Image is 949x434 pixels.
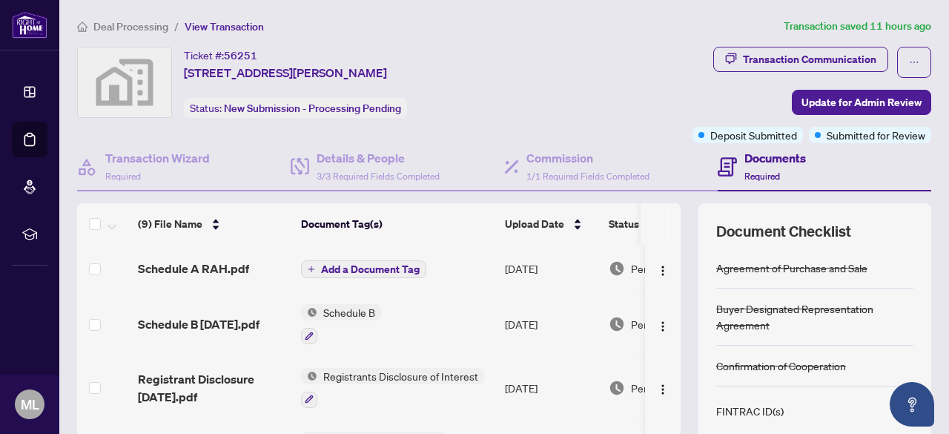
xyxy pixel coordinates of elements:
span: Schedule A RAH.pdf [138,260,249,277]
img: Document Status [609,380,625,396]
span: ellipsis [909,57,919,68]
span: Deal Processing [93,20,168,33]
span: ML [21,394,39,415]
td: [DATE] [499,245,603,292]
div: Ticket #: [184,47,257,64]
span: home [77,22,87,32]
div: FINTRAC ID(s) [716,403,784,419]
img: svg%3e [78,47,171,117]
span: 3/3 Required Fields Completed [317,171,440,182]
span: (9) File Name [138,216,202,232]
div: Buyer Designated Representation Agreement [716,300,913,333]
div: Confirmation of Cooperation [716,358,846,374]
span: Status [609,216,639,232]
span: Pending Review [631,260,705,277]
img: Status Icon [301,304,317,320]
h4: Documents [744,149,806,167]
th: Status [603,203,729,245]
img: Document Status [609,260,625,277]
span: Required [105,171,141,182]
div: Agreement of Purchase and Sale [716,260,867,276]
button: Logo [651,257,675,280]
span: New Submission - Processing Pending [224,102,401,115]
span: 1/1 Required Fields Completed [526,171,649,182]
div: Status: [184,98,407,118]
span: Upload Date [505,216,564,232]
span: Schedule B [DATE].pdf [138,315,259,333]
span: Schedule B [317,304,381,320]
span: Registrants Disclosure of Interest [317,368,484,384]
li: / [174,18,179,35]
th: Upload Date [499,203,603,245]
span: [STREET_ADDRESS][PERSON_NAME] [184,64,387,82]
td: [DATE] [499,356,603,420]
article: Transaction saved 11 hours ago [784,18,931,35]
button: Add a Document Tag [301,260,426,278]
img: Logo [657,320,669,332]
img: logo [12,11,47,39]
button: Transaction Communication [713,47,888,72]
img: Document Status [609,316,625,332]
span: Document Checklist [716,221,851,242]
button: Status IconRegistrants Disclosure of Interest [301,368,484,408]
span: plus [308,266,315,273]
th: (9) File Name [132,203,295,245]
td: [DATE] [499,292,603,356]
span: Submitted for Review [827,127,925,143]
span: View Transaction [185,20,264,33]
button: Logo [651,376,675,400]
span: Deposit Submitted [710,127,797,143]
th: Document Tag(s) [295,203,499,245]
button: Logo [651,312,675,336]
button: Add a Document Tag [301,260,426,279]
span: Pending Review [631,380,705,396]
span: Pending Review [631,316,705,332]
div: Transaction Communication [743,47,876,71]
h4: Details & People [317,149,440,167]
span: Add a Document Tag [321,264,420,274]
h4: Transaction Wizard [105,149,210,167]
span: Update for Admin Review [801,91,922,114]
span: Registrant Disclosure [DATE].pdf [138,370,289,406]
h4: Commission [526,149,649,167]
button: Status IconSchedule B [301,304,381,344]
span: 56251 [224,49,257,62]
img: Logo [657,265,669,277]
img: Logo [657,384,669,395]
img: Status Icon [301,368,317,384]
button: Open asap [890,382,934,427]
button: Update for Admin Review [792,90,931,115]
span: Required [744,171,780,182]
